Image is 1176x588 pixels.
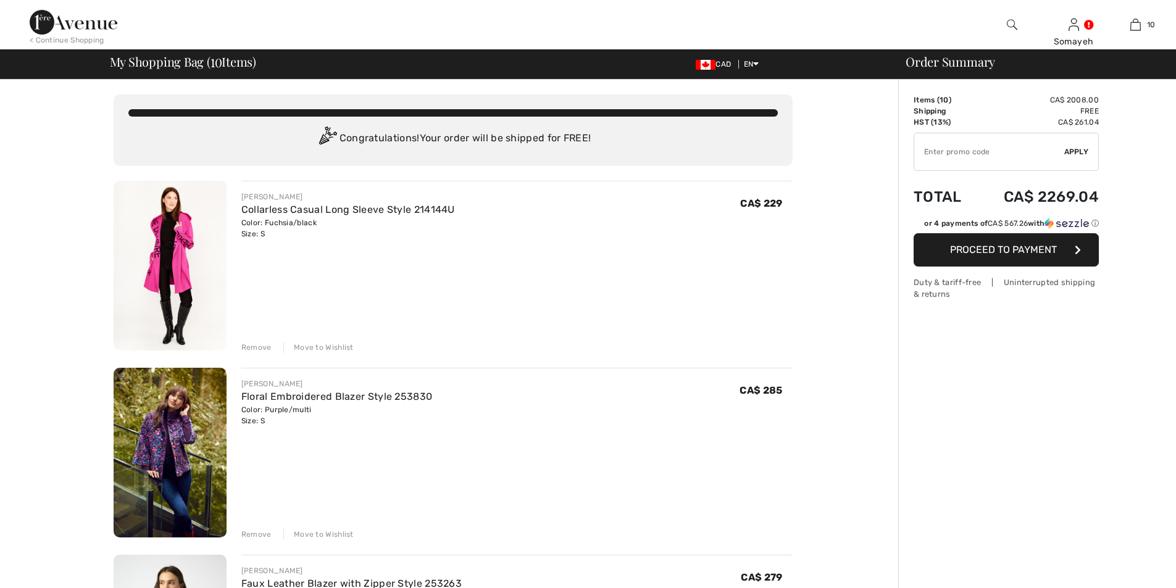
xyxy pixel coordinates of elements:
[241,529,272,540] div: Remove
[241,378,432,389] div: [PERSON_NAME]
[128,126,778,151] div: Congratulations! Your order will be shipped for FREE!
[744,60,759,68] span: EN
[114,181,227,350] img: Collarless Casual Long Sleeve Style 214144U
[241,404,432,426] div: Color: Purple/multi Size: S
[914,233,1099,267] button: Proceed to Payment
[1064,146,1089,157] span: Apply
[241,204,455,215] a: Collarless Casual Long Sleeve Style 214144U
[914,176,975,218] td: Total
[914,276,1099,300] div: Duty & tariff-free | Uninterrupted shipping & returns
[1130,17,1141,32] img: My Bag
[110,56,257,68] span: My Shopping Bag ( Items)
[740,197,782,209] span: CA$ 229
[30,35,104,46] div: < Continue Shopping
[283,529,354,540] div: Move to Wishlist
[1105,17,1166,32] a: 10
[1147,19,1156,30] span: 10
[914,94,975,106] td: Items ( )
[696,60,736,68] span: CAD
[315,126,340,151] img: Congratulation2.svg
[1007,17,1017,32] img: search the website
[975,106,1099,117] td: Free
[696,60,715,70] img: Canadian Dollar
[1069,17,1079,32] img: My Info
[114,368,227,537] img: Floral Embroidered Blazer Style 253830
[891,56,1169,68] div: Order Summary
[924,218,1099,229] div: or 4 payments of with
[241,217,455,239] div: Color: Fuchsia/black Size: S
[241,565,462,576] div: [PERSON_NAME]
[914,133,1064,170] input: Promo code
[241,391,432,402] a: Floral Embroidered Blazer Style 253830
[950,244,1057,255] span: Proceed to Payment
[1069,19,1079,30] a: Sign In
[30,10,117,35] img: 1ère Avenue
[975,94,1099,106] td: CA$ 2008.00
[241,191,455,202] div: [PERSON_NAME]
[940,96,949,104] span: 10
[283,342,354,353] div: Move to Wishlist
[975,117,1099,128] td: CA$ 261.04
[975,176,1099,218] td: CA$ 2269.04
[914,106,975,117] td: Shipping
[241,342,272,353] div: Remove
[741,571,782,583] span: CA$ 279
[1045,218,1089,229] img: Sezzle
[1043,35,1104,48] div: Somayeh
[914,218,1099,233] div: or 4 payments ofCA$ 567.26withSezzle Click to learn more about Sezzle
[988,219,1028,228] span: CA$ 567.26
[914,117,975,128] td: HST (13%)
[740,384,782,396] span: CA$ 285
[211,52,222,68] span: 10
